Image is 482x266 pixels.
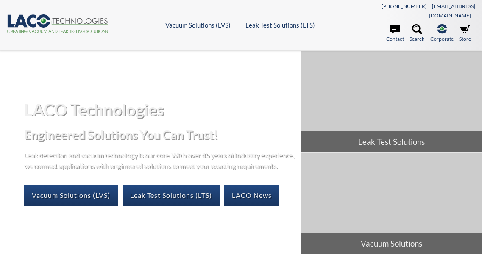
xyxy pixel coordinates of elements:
[224,185,279,206] a: LACO News
[382,3,427,9] a: [PHONE_NUMBER]
[301,153,482,254] a: Vacuum Solutions
[429,3,475,19] a: [EMAIL_ADDRESS][DOMAIN_NAME]
[459,24,471,43] a: Store
[24,99,295,120] h1: LACO Technologies
[24,127,295,143] h2: Engineered Solutions You Can Trust!
[410,24,425,43] a: Search
[301,131,482,152] span: Leak Test Solutions
[245,21,315,29] a: Leak Test Solutions (LTS)
[24,150,295,171] p: Leak detection and vacuum technology is our core. With over 45 years of industry experience, we c...
[386,24,404,43] a: Contact
[123,185,220,206] a: Leak Test Solutions (LTS)
[301,233,482,254] span: Vacuum Solutions
[430,35,454,43] span: Corporate
[165,21,231,29] a: Vacuum Solutions (LVS)
[24,185,118,206] a: Vacuum Solutions (LVS)
[301,51,482,152] a: Leak Test Solutions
